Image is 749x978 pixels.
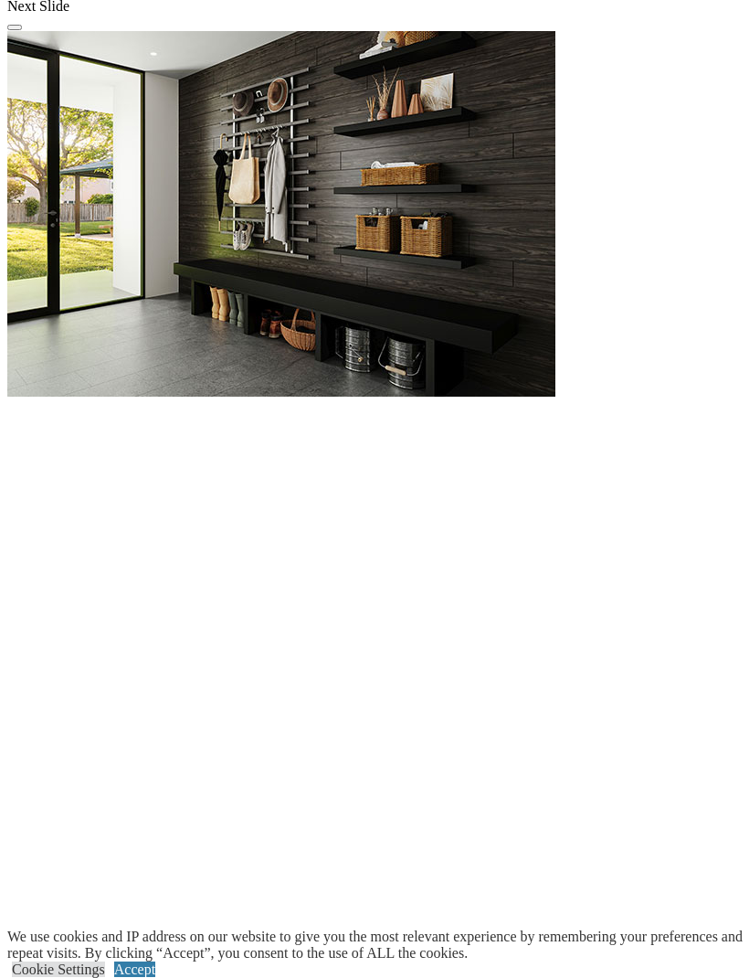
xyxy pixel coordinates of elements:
a: Accept [114,962,155,977]
img: Banner for mobile view [7,31,555,397]
a: Cookie Settings [12,962,105,977]
div: We use cookies and IP address on our website to give you the most relevant experience by remember... [7,929,749,962]
button: Click here to pause slide show [7,25,22,30]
